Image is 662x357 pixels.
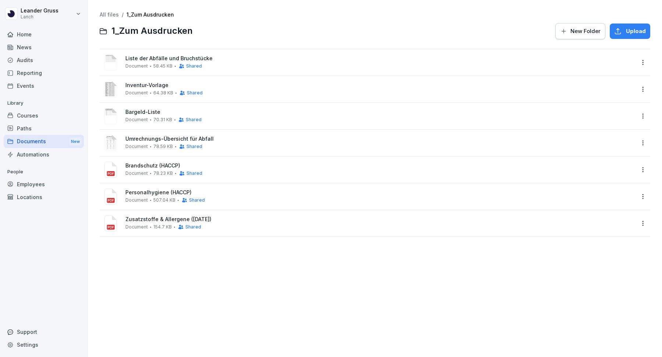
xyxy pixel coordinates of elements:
[4,178,84,191] a: Employees
[186,171,202,176] span: Shared
[189,198,205,203] span: Shared
[4,338,84,351] a: Settings
[21,14,58,19] p: Lanch
[125,163,635,169] span: Brandschutz (HACCP)
[4,97,84,109] p: Library
[125,90,148,95] span: Document
[125,136,635,142] span: Umrechnungs-Übersicht für Abfall
[125,171,148,176] span: Document
[100,11,119,18] a: All files
[4,148,84,161] a: Automations
[111,26,193,36] span: 1_Zum Ausdrucken
[4,41,84,54] a: News
[153,90,173,95] span: 64.38 KB
[125,109,635,115] span: Bargeld-Liste
[4,166,84,178] p: People
[125,216,635,223] span: Zusatzstoffe & Allergene ([DATE])
[4,66,84,79] a: Reporting
[4,135,84,148] a: DocumentsNew
[4,54,84,66] a: Audits
[125,190,635,196] span: Personalhygiene (HACCP)
[127,11,174,18] a: 1_Zum Ausdrucken
[153,144,173,149] span: 78.59 KB
[626,27,646,35] span: Upload
[186,117,202,122] span: Shared
[69,137,82,146] div: New
[185,224,201,230] span: Shared
[4,325,84,338] div: Support
[125,64,148,69] span: Document
[122,12,124,18] span: /
[153,198,175,203] span: 507.04 KB
[4,109,84,122] a: Courses
[4,135,84,148] div: Documents
[153,117,172,122] span: 70.31 KB
[21,8,58,14] p: Leander Gruss
[555,23,605,39] button: New Folder
[4,28,84,41] a: Home
[125,117,148,122] span: Document
[4,191,84,203] a: Locations
[186,64,202,69] span: Shared
[570,27,601,35] span: New Folder
[610,24,650,39] button: Upload
[153,224,172,230] span: 154.7 KB
[153,171,173,176] span: 78.23 KB
[186,144,202,149] span: Shared
[125,82,635,89] span: Inventur-Vorlage
[4,122,84,135] a: Paths
[125,224,148,230] span: Document
[153,64,172,69] span: 58.45 KB
[187,90,203,95] span: Shared
[125,144,148,149] span: Document
[4,79,84,92] a: Events
[125,55,635,62] span: Liste der Abfälle und Bruchstücke
[125,198,148,203] span: Document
